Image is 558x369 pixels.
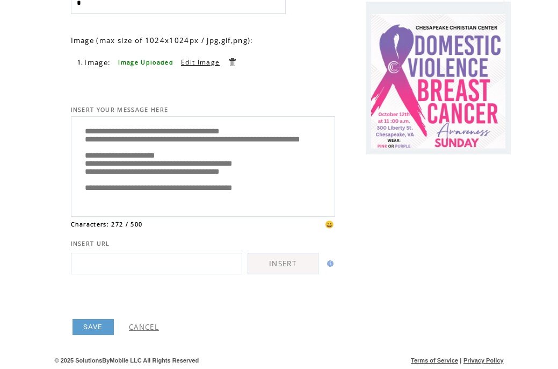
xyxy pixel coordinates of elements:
span: | [460,357,461,364]
a: Privacy Policy [463,357,504,364]
span: 1. [77,59,84,66]
span: Image: [84,58,111,67]
a: CANCEL [129,322,159,332]
span: Image Uploaded [118,59,173,66]
img: help.gif [324,260,334,267]
span: Image (max size of 1024x1024px / jpg,gif,png): [71,36,253,45]
span: INSERT YOUR MESSAGE HERE [71,106,169,113]
span: Characters: 272 / 500 [71,221,143,228]
a: Edit Image [181,58,220,67]
span: © 2025 SolutionsByMobile LLC All Rights Reserved [55,357,199,364]
a: Terms of Service [411,357,458,364]
a: Delete this item [227,57,237,67]
a: INSERT [248,253,318,274]
span: INSERT URL [71,240,110,247]
a: SAVE [73,319,114,335]
span: 😀 [325,219,335,229]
